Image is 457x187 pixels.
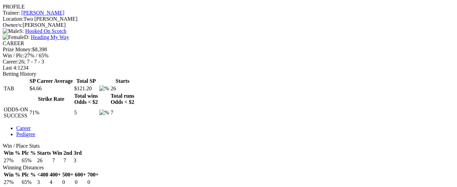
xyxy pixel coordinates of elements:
div: CAREER [3,40,454,46]
td: 0 [62,179,74,186]
td: 65% [21,157,36,164]
td: 71% [29,106,73,119]
td: 4 [49,179,61,186]
th: Starts [37,150,51,156]
span: Trainer: [3,10,20,16]
div: 27% / 65% [3,53,454,59]
td: ODDS-ON SUCCESS [3,106,28,119]
div: 26; 7 - 7 - 3 [3,59,454,65]
div: Win / Place Stats [3,143,454,149]
div: [PERSON_NAME] [3,22,454,28]
th: 3rd [73,150,82,156]
td: 26 [110,85,134,92]
td: 0 [87,179,99,186]
span: Win / Plc: [3,53,24,58]
th: Total wins Odds < $2 [74,93,98,106]
span: Location: [3,16,23,22]
td: 26 [37,157,51,164]
td: 0 [75,179,86,186]
td: $4.66 [29,85,73,92]
td: 7 [110,106,134,119]
th: SP Career Average [29,78,73,85]
span: Career: [3,59,19,64]
span: Prize Money: [3,46,32,52]
td: 3 [37,179,48,186]
th: Total runs Odds < $2 [110,93,134,106]
th: Win % [3,171,21,178]
div: Winning Distances [3,165,454,171]
td: 7 [52,157,62,164]
span: Owner/s: [3,22,23,28]
img: % [99,86,109,92]
th: 2nd [63,150,72,156]
img: % [99,110,109,116]
th: 700+ [87,171,99,178]
th: Starts [110,78,134,85]
a: Hooked On Scotch [25,28,66,34]
td: 5 [74,106,98,119]
a: Heading My Way [31,34,69,40]
img: Female [3,34,24,40]
td: 27% [3,179,21,186]
td: 65% [21,179,36,186]
a: Pedigree [16,131,35,137]
span: S: [3,28,24,34]
img: Male [3,28,19,34]
a: Career [16,125,31,131]
th: Win [52,150,62,156]
div: 1234 [3,65,454,71]
div: PROFILE [3,4,454,10]
div: Two [PERSON_NAME] [3,16,454,22]
th: Plc % [21,171,36,178]
th: Strike Rate [29,93,73,106]
td: 7 [63,157,72,164]
td: $121.20 [74,85,98,92]
td: 3 [73,157,82,164]
th: Win % [3,150,21,156]
div: $8,398 [3,46,454,53]
span: D: [3,34,29,40]
th: <400 [37,171,48,178]
div: Betting History [3,71,454,77]
th: Total SP [74,78,98,85]
th: Plc % [21,150,36,156]
span: Last 4: [3,65,18,71]
th: 600+ [75,171,86,178]
th: 400+ [49,171,61,178]
td: TAB [3,85,28,92]
td: 27% [3,157,21,164]
a: [PERSON_NAME] [21,10,64,16]
th: 500+ [62,171,74,178]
